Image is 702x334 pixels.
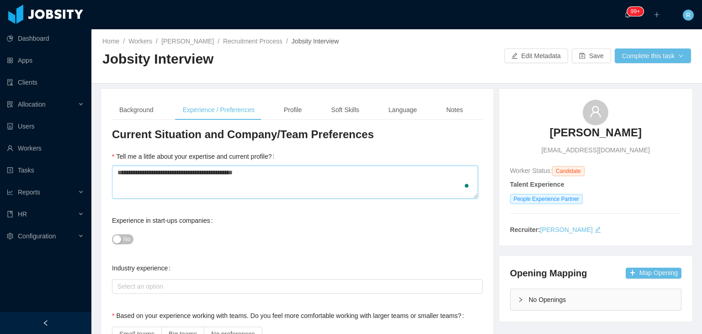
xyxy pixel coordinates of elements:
textarea: To enrich screen reader interactions, please activate Accessibility in Grammarly extension settings [112,166,478,199]
input: Industry experience [115,281,120,292]
i: icon: bell [624,11,631,18]
h3: Current Situation and Company/Team Preferences [112,127,483,142]
span: [EMAIL_ADDRESS][DOMAIN_NAME] [542,145,650,155]
a: [PERSON_NAME] [540,226,593,233]
a: icon: pie-chartDashboard [7,29,84,48]
button: icon: editEdit Metadata [504,48,568,63]
i: icon: line-chart [7,189,13,195]
span: Reports [18,189,40,196]
a: [PERSON_NAME] [550,125,642,145]
button: icon: saveSave [572,48,611,63]
span: People Experience Partner [510,194,583,204]
button: icon: plusMap Opening [626,268,681,279]
label: Based on your experience working with teams. Do you feel more comfortable working with larger tea... [112,312,468,319]
span: HR [18,210,27,218]
div: Notes [439,100,470,120]
span: R [686,10,691,21]
a: icon: appstoreApps [7,51,84,70]
div: Language [381,100,424,120]
label: Industry experience [112,264,174,272]
button: Experience in start-ups companies [112,234,133,244]
span: / [218,38,219,45]
div: Profile [277,100,309,120]
i: icon: right [518,297,523,302]
span: / [123,38,125,45]
label: Tell me a little about your expertise and current profile? [112,153,278,160]
a: Home [102,38,119,45]
span: No [123,235,130,244]
h4: Opening Mapping [510,267,587,280]
i: icon: book [7,211,13,217]
span: Allocation [18,101,46,108]
a: icon: profileTasks [7,161,84,179]
span: Jobsity Interview [292,38,339,45]
span: Candidate [552,166,585,176]
h3: [PERSON_NAME] [550,125,642,140]
span: Worker Status: [510,167,552,174]
h2: Jobsity Interview [102,50,397,69]
a: Recruitment Process [223,38,282,45]
span: / [286,38,288,45]
i: icon: edit [595,226,601,233]
div: Experience / Preferences [175,100,262,120]
i: icon: solution [7,101,13,108]
a: icon: robotUsers [7,117,84,135]
a: [PERSON_NAME] [161,38,214,45]
a: icon: auditClients [7,73,84,92]
i: icon: user [589,105,602,118]
span: / [156,38,158,45]
i: icon: setting [7,233,13,239]
span: Configuration [18,232,56,240]
div: icon: rightNo Openings [511,289,681,310]
button: Complete this taskicon: down [615,48,691,63]
i: icon: plus [654,11,660,18]
div: Background [112,100,161,120]
strong: Talent Experience [510,181,564,188]
a: Workers [128,38,152,45]
div: Soft Skills [324,100,367,120]
sup: 219 [627,7,643,16]
a: icon: userWorkers [7,139,84,157]
div: Select an option [117,282,473,291]
label: Experience in start-ups companies [112,217,217,224]
strong: Recruiter: [510,226,540,233]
